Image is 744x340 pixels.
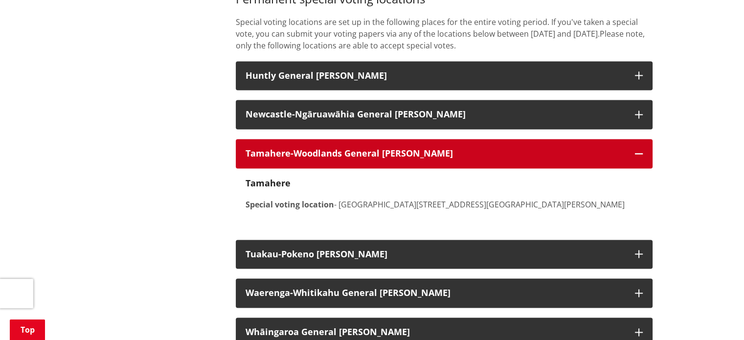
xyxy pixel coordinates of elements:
[236,16,653,51] p: Special voting locations are set up in the following places for the entire voting period. If you'...
[260,28,600,39] span: ou can submit your voting papers via any of the locations below between [DATE] and [DATE].
[236,240,653,269] button: Tuakau-Pokeno [PERSON_NAME]
[236,139,653,168] button: Tamahere-Woodlands General [PERSON_NAME]
[246,69,387,81] strong: Huntly General [PERSON_NAME]
[236,278,653,308] button: Waerenga-Whitikahu General [PERSON_NAME]
[246,147,453,159] strong: Tamahere-Woodlands General [PERSON_NAME]
[246,177,291,189] strong: Tamahere
[236,100,653,129] button: Newcastle-Ngāruawāhia General [PERSON_NAME]
[246,108,466,120] strong: Newcastle-Ngāruawāhia General [PERSON_NAME]
[246,287,451,298] strong: Waerenga-Whitikahu General [PERSON_NAME]
[699,299,734,334] iframe: Messenger Launcher
[246,248,387,260] strong: Tuakau-Pokeno [PERSON_NAME]
[246,199,334,210] strong: Special voting location
[246,199,643,210] p: - [GEOGRAPHIC_DATA][STREET_ADDRESS][GEOGRAPHIC_DATA][PERSON_NAME]
[236,61,653,91] button: Huntly General [PERSON_NAME]
[246,326,410,338] strong: Whāingaroa General [PERSON_NAME]
[10,319,45,340] a: Top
